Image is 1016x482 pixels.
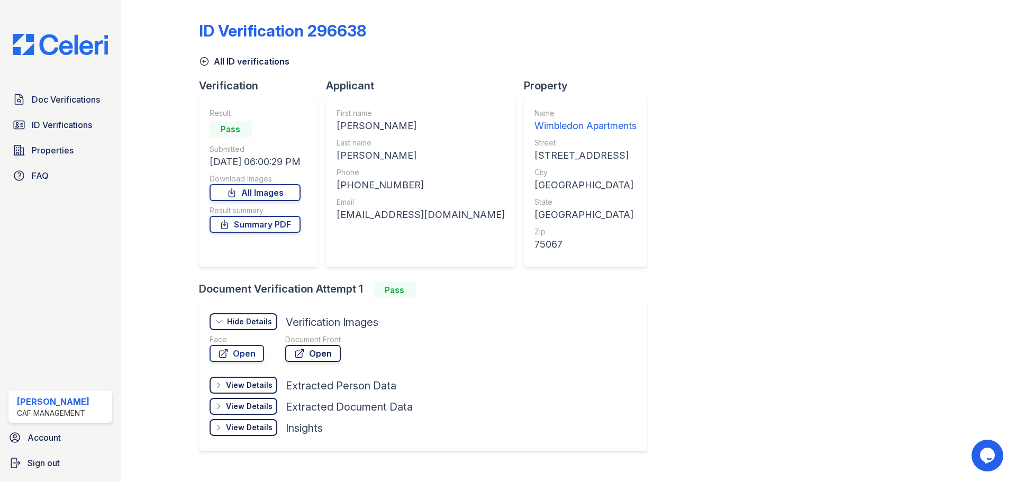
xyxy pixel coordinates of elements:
div: View Details [226,401,273,412]
div: ID Verification 296638 [199,21,366,40]
iframe: chat widget [972,440,1005,471]
div: Face [210,334,264,345]
div: Applicant [326,78,524,93]
div: CAF Management [17,408,89,419]
div: Submitted [210,144,301,154]
a: Account [4,427,116,448]
div: [EMAIL_ADDRESS][DOMAIN_NAME] [337,207,505,222]
div: Street [534,138,637,148]
div: [DATE] 06:00:29 PM [210,154,301,169]
a: All ID verifications [199,55,289,68]
div: Name [534,108,637,119]
a: Sign out [4,452,116,474]
div: First name [337,108,505,119]
div: Wimbledon Apartments [534,119,637,133]
div: [PERSON_NAME] [17,395,89,408]
div: Document Verification Attempt 1 [199,281,656,298]
a: All Images [210,184,301,201]
div: Verification [199,78,326,93]
div: Insights [286,421,323,435]
div: Property [524,78,656,93]
div: Download Images [210,174,301,184]
div: Result [210,108,301,119]
span: ID Verifications [32,119,92,131]
div: Pass [210,121,252,138]
div: View Details [226,380,273,390]
span: Doc Verifications [32,93,100,106]
img: CE_Logo_Blue-a8612792a0a2168367f1c8372b55b34899dd931a85d93a1a3d3e32e68fde9ad4.png [4,34,116,55]
div: [GEOGRAPHIC_DATA] [534,178,637,193]
a: Open [210,345,264,362]
a: Properties [8,140,112,161]
div: City [534,167,637,178]
a: FAQ [8,165,112,186]
div: Email [337,197,505,207]
a: Doc Verifications [8,89,112,110]
div: Hide Details [227,316,272,327]
a: Name Wimbledon Apartments [534,108,637,133]
div: Phone [337,167,505,178]
div: [PERSON_NAME] [337,119,505,133]
div: [PHONE_NUMBER] [337,178,505,193]
div: View Details [226,422,273,433]
span: FAQ [32,169,49,182]
a: Summary PDF [210,216,301,233]
div: [PERSON_NAME] [337,148,505,163]
a: ID Verifications [8,114,112,135]
span: Sign out [28,457,60,469]
div: Result summary [210,205,301,216]
a: Open [285,345,341,362]
div: [STREET_ADDRESS] [534,148,637,163]
div: Last name [337,138,505,148]
div: 75067 [534,237,637,252]
div: [GEOGRAPHIC_DATA] [534,207,637,222]
div: Zip [534,226,637,237]
div: Pass [374,281,416,298]
span: Account [28,431,61,444]
div: State [534,197,637,207]
span: Properties [32,144,74,157]
div: Extracted Document Data [286,399,413,414]
div: Verification Images [286,315,378,330]
div: Document Front [285,334,341,345]
div: Extracted Person Data [286,378,396,393]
